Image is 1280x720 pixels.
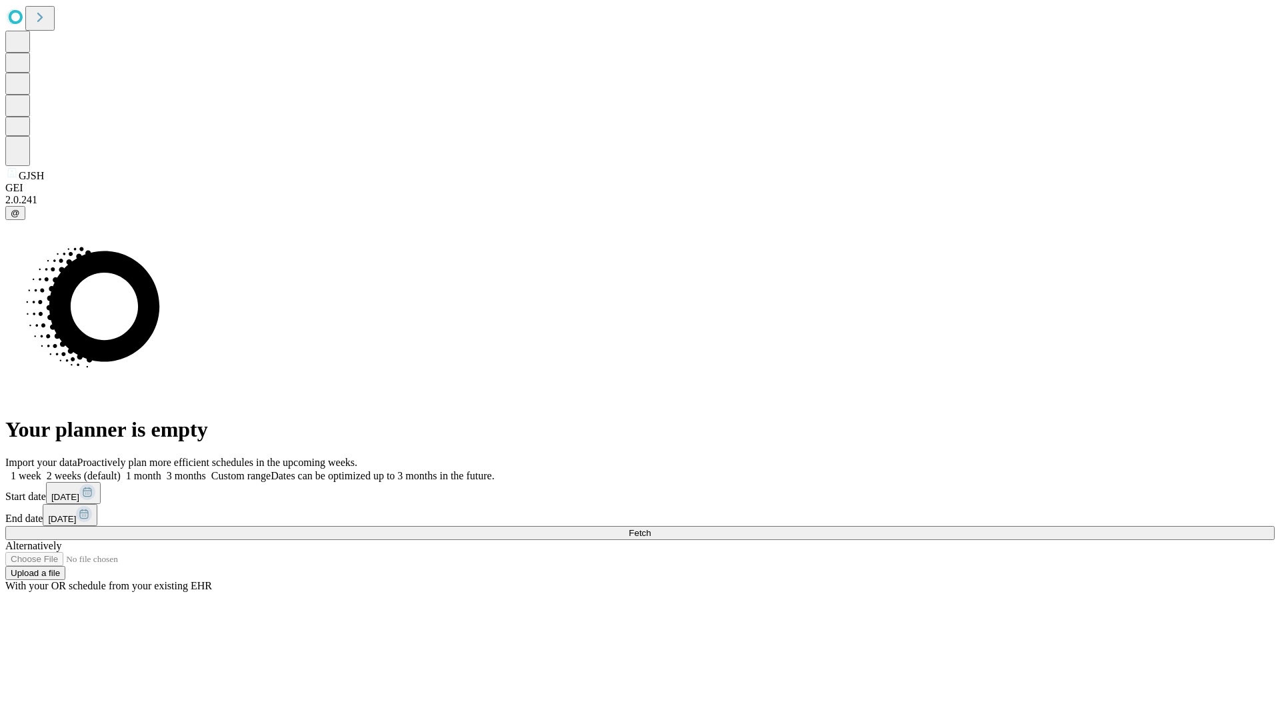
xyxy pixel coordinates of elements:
span: Dates can be optimized up to 3 months in the future. [271,470,494,481]
span: Fetch [629,528,651,538]
span: @ [11,208,20,218]
span: With your OR schedule from your existing EHR [5,580,212,591]
span: [DATE] [51,492,79,502]
span: 1 week [11,470,41,481]
div: GEI [5,182,1275,194]
div: 2.0.241 [5,194,1275,206]
span: Alternatively [5,540,61,551]
button: [DATE] [46,482,101,504]
span: Proactively plan more efficient schedules in the upcoming weeks. [77,457,357,468]
button: [DATE] [43,504,97,526]
span: GJSH [19,170,44,181]
span: 2 weeks (default) [47,470,121,481]
button: @ [5,206,25,220]
div: End date [5,504,1275,526]
span: Import your data [5,457,77,468]
button: Upload a file [5,566,65,580]
button: Fetch [5,526,1275,540]
div: Start date [5,482,1275,504]
span: 1 month [126,470,161,481]
span: 3 months [167,470,206,481]
span: [DATE] [48,514,76,524]
h1: Your planner is empty [5,417,1275,442]
span: Custom range [211,470,271,481]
